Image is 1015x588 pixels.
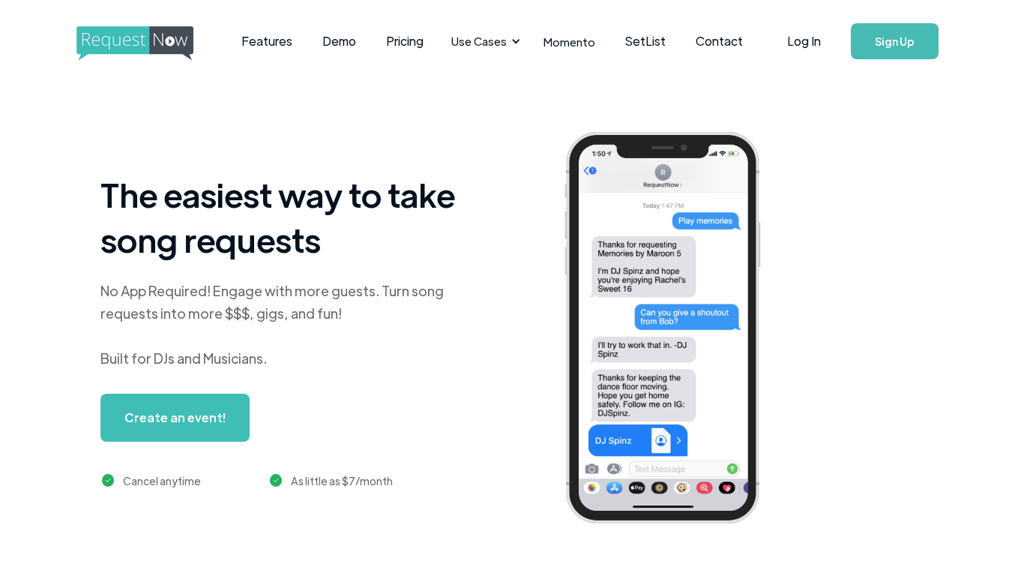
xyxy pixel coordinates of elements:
[772,15,836,67] a: Log In
[681,18,758,64] a: Contact
[442,18,525,64] div: Use Cases
[547,121,801,539] img: iphone screenshot
[371,18,439,64] a: Pricing
[100,280,475,370] div: No App Required! Engage with more guests. Turn song requests into more $$$, gigs, and fun! Built ...
[270,474,283,487] img: green checkmark
[123,472,201,490] div: Cancel anytime
[100,394,250,442] a: Create an event!
[610,18,681,64] a: SetList
[528,19,610,64] a: Momento
[851,23,939,59] a: Sign Up
[291,472,393,490] div: As little as $7/month
[100,172,475,262] h1: The easiest way to take song requests
[226,18,307,64] a: Features
[76,26,221,61] img: requestnow logo
[76,26,189,56] a: home
[307,18,371,64] a: Demo
[102,474,115,487] img: green checkmark
[451,33,507,49] div: Use Cases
